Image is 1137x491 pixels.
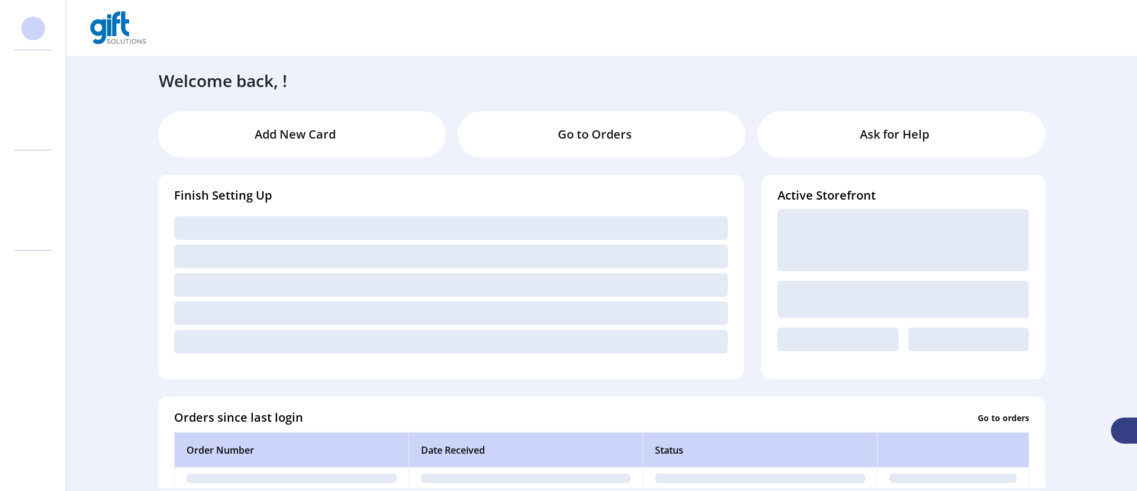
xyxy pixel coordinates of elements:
[778,187,1029,204] h4: Active Storefront
[174,409,303,426] h4: Orders since last login
[860,126,929,143] p: Ask for Help
[409,432,643,468] th: Date Received
[255,126,336,143] p: Add New Card
[90,11,146,44] img: logo
[1083,18,1102,37] button: Publisher Panel
[159,68,287,93] h3: Welcome back, !
[643,432,877,468] th: Status
[978,411,1029,423] p: Go to orders
[558,126,632,143] p: Go to Orders
[174,432,409,468] th: Order Number
[174,187,728,204] h4: Finish Setting Up
[1042,18,1061,37] button: menu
